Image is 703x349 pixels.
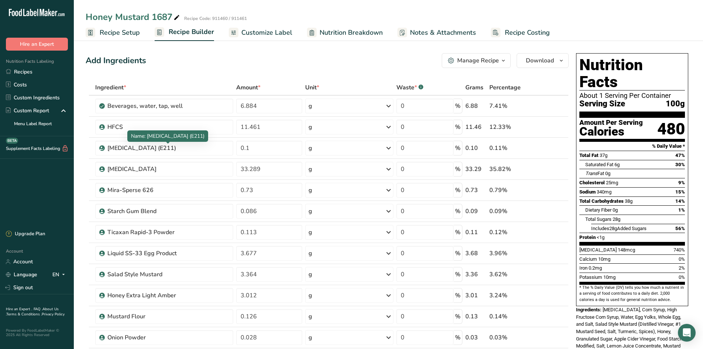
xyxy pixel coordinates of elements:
div: Ticaxan Rapid-3 Powder [107,228,200,237]
span: Fat [585,171,604,176]
span: Includes Added Sugars [591,226,647,231]
span: 10mg [598,256,610,262]
span: 56% [675,226,685,231]
span: 28g [613,216,620,222]
div: g [309,249,312,258]
a: Nutrition Breakdown [307,24,383,41]
div: Honey Extra Light Amber [107,291,200,300]
a: Recipe Setup [86,24,140,41]
div: Open Intercom Messenger [678,324,696,342]
span: Ingredient [95,83,126,92]
i: Trans [585,171,597,176]
div: HFCS [107,123,200,131]
a: FAQ . [34,307,42,312]
div: Liquid SS-33 Egg Product [107,249,200,258]
span: 47% [675,153,685,158]
div: g [309,144,312,153]
span: 0% [679,274,685,280]
span: 0% [679,256,685,262]
div: g [309,270,312,279]
div: Honey Mustard 1687 [86,10,181,24]
span: 28g [609,226,617,231]
span: 25mg [606,180,618,185]
span: 340mg [597,189,611,195]
span: Dietary Fiber [585,207,611,213]
span: 100g [666,99,685,109]
span: 9% [678,180,685,185]
span: Cholesterol [579,180,605,185]
a: Terms & Conditions . [6,312,42,317]
span: 37g [600,153,607,158]
div: g [309,102,312,110]
span: Amount [236,83,261,92]
span: Recipe Setup [100,28,140,38]
span: 10mg [603,274,616,280]
section: % Daily Value * [579,142,685,151]
a: Notes & Attachments [397,24,476,41]
div: [MEDICAL_DATA] (E211) [107,144,200,153]
div: Custom Report [6,107,49,114]
div: 0.79% [489,186,534,195]
a: Recipe Builder [155,24,214,41]
div: g [309,312,312,321]
div: g [309,186,312,195]
div: Beverages, water, tap, well [107,102,200,110]
div: 0.09 [465,207,486,216]
span: Name: [MEDICAL_DATA] (E211) [131,133,204,140]
div: 11.46 [465,123,486,131]
div: Mustard Flour [107,312,200,321]
span: Percentage [489,83,521,92]
div: g [309,333,312,342]
div: 7.41% [489,102,534,110]
span: Grams [465,83,483,92]
span: 0g [605,171,610,176]
span: 14% [675,198,685,204]
div: 3.24% [489,291,534,300]
span: Iron [579,265,587,271]
span: <1g [597,235,604,240]
div: Add Ingredients [86,55,146,67]
div: Manage Recipe [457,56,499,65]
span: Unit [305,83,319,92]
span: 0g [613,207,618,213]
span: Total Fat [579,153,599,158]
div: 12.33% [489,123,534,131]
div: Amount Per Serving [579,119,643,126]
span: Total Sugars [585,216,611,222]
span: 0.2mg [589,265,602,271]
div: 35.82% [489,165,534,174]
div: Calories [579,126,643,137]
span: Download [526,56,554,65]
a: Recipe Costing [491,24,550,41]
div: g [309,291,312,300]
section: * The % Daily Value (DV) tells you how much a nutrient in a serving of food contributes to a dail... [579,285,685,303]
h1: Nutrition Facts [579,57,685,90]
span: Saturated Fat [585,162,613,167]
div: Onion Powder [107,333,200,342]
div: BETA [6,138,18,144]
div: 0.03 [465,333,486,342]
div: 3.01 [465,291,486,300]
div: 0.11 [465,228,486,237]
a: Hire an Expert . [6,307,32,312]
div: 0.03% [489,333,534,342]
a: Customize Label [229,24,292,41]
div: g [309,207,312,216]
div: 0.10 [465,144,486,153]
div: 3.62% [489,270,534,279]
div: 3.68 [465,249,486,258]
span: Total Carbohydrates [579,198,624,204]
span: [MEDICAL_DATA] [579,247,617,253]
div: 480 [657,119,685,139]
div: 0.09% [489,207,534,216]
span: Notes & Attachments [410,28,476,38]
span: Serving Size [579,99,625,109]
div: About 1 Serving Per Container [579,92,685,99]
div: 0.12% [489,228,534,237]
div: 33.29 [465,165,486,174]
span: Recipe Builder [169,27,214,37]
a: Privacy Policy [42,312,65,317]
div: Upgrade Plan [6,230,45,238]
div: Waste [396,83,423,92]
span: Customize Label [241,28,292,38]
